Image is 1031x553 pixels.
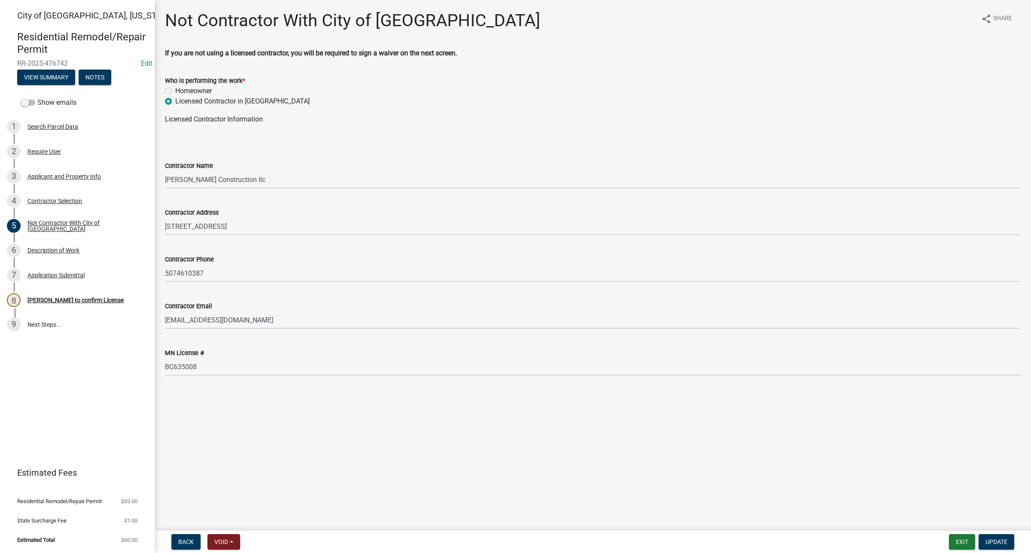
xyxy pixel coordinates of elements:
[165,257,214,263] label: Contractor Phone
[21,97,76,108] label: Show emails
[214,538,228,545] span: Void
[165,10,540,31] h1: Not Contractor With City of [GEOGRAPHIC_DATA]
[178,538,194,545] span: Back
[7,243,21,257] div: 6
[27,297,124,303] div: [PERSON_NAME] to confirm License
[974,10,1019,27] button: shareShare
[141,59,153,67] wm-modal-confirm: Edit Application Number
[27,149,61,155] div: Require User
[981,14,991,24] i: share
[79,70,111,85] button: Notes
[124,518,137,523] span: $1.00
[7,170,21,183] div: 3
[165,49,457,57] strong: If you are not using a licensed contractor, you will be required to sign a waiver on the next scr...
[27,247,79,253] div: Description of Work
[141,59,153,67] a: Edit
[171,534,201,550] button: Back
[17,10,174,21] span: City of [GEOGRAPHIC_DATA], [US_STATE]
[207,534,240,550] button: Void
[993,14,1012,24] span: Share
[17,31,148,56] h4: Residential Remodel/Repair Permit
[165,163,213,169] label: Contractor Name
[27,272,85,278] div: Application Submittal
[7,318,21,331] div: 9
[175,86,212,96] label: Homeowner
[7,464,141,481] a: Estimated Fees
[7,219,21,233] div: 5
[79,74,111,81] wm-modal-confirm: Notes
[17,537,55,543] span: Estimated Total
[979,534,1014,550] button: Update
[27,173,101,179] div: Applicant and Property Info
[949,534,975,550] button: Exit
[165,350,204,356] label: MN License #
[27,124,78,130] div: Search Parcel Data
[165,114,1021,125] p: Licensed Contractor Information
[121,537,137,543] span: $60.00
[7,145,21,158] div: 2
[165,304,212,310] label: Contractor Email
[121,498,137,504] span: $59.00
[27,220,141,232] div: Not Contractor With City of [GEOGRAPHIC_DATA]
[7,293,21,307] div: 8
[985,538,1007,545] span: Update
[7,120,21,134] div: 1
[17,74,75,81] wm-modal-confirm: Summary
[27,198,82,204] div: Contractor Selection
[175,96,310,106] label: Licensed Contractor in [GEOGRAPHIC_DATA]
[7,268,21,282] div: 7
[7,194,21,208] div: 4
[17,518,67,523] span: State Surcharge Fee
[17,70,75,85] button: View Summary
[165,210,219,216] label: Contractor Address
[17,498,102,504] span: Residential Remodel/Repair Permit
[165,78,245,84] label: Who is performing the work
[17,59,137,67] span: RR-2025-476742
